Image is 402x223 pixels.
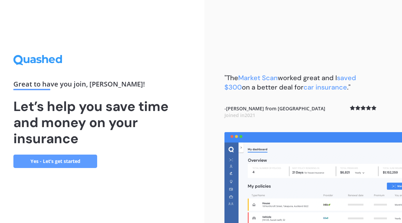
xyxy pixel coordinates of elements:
b: "The worked great and I on a better deal for ." [224,73,356,92]
span: Joined in 2021 [224,112,255,118]
img: dashboard.webp [224,132,402,223]
b: - [PERSON_NAME] from [GEOGRAPHIC_DATA] [224,105,325,118]
h1: Let’s help you save time and money on your insurance [13,98,191,147]
a: Yes - Let’s get started [13,155,97,168]
div: Great to have you join , [PERSON_NAME] ! [13,81,191,90]
span: car insurance [304,83,347,92]
span: saved $300 [224,73,356,92]
span: Market Scan [238,73,278,82]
